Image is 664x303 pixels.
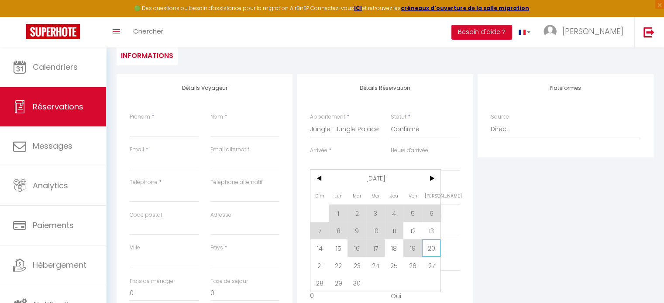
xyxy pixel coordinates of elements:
a: ICI [354,4,362,12]
li: Informations [117,44,178,65]
span: [PERSON_NAME] [562,26,623,37]
span: 13 [422,222,441,239]
span: 18 [385,239,404,257]
span: 1 [329,204,348,222]
span: 4 [385,204,404,222]
span: 2 [347,204,366,222]
span: 14 [310,239,329,257]
img: ... [544,25,557,38]
span: Hébergement [33,259,86,270]
span: Dim [310,187,329,204]
span: 10 [366,222,385,239]
span: 3 [366,204,385,222]
span: Messages [33,140,72,151]
span: 19 [403,239,422,257]
label: Prénom [130,113,150,121]
h4: Détails Réservation [310,85,460,91]
span: 5 [403,204,422,222]
span: 8 [329,222,348,239]
span: 12 [403,222,422,239]
span: Analytics [33,180,68,191]
span: 20 [422,239,441,257]
span: 16 [347,239,366,257]
label: Email alternatif [210,146,249,154]
span: 22 [329,257,348,274]
h4: Plateformes [491,85,640,91]
span: Paiements [33,220,74,231]
span: [PERSON_NAME] [422,187,441,204]
span: 17 [366,239,385,257]
span: 23 [347,257,366,274]
label: Heure d'arrivée [391,146,428,155]
span: 26 [403,257,422,274]
span: 15 [329,239,348,257]
button: Besoin d'aide ? [451,25,512,40]
label: Source [491,113,509,121]
label: Pays [210,244,223,252]
img: logout [643,27,654,37]
label: Arrivée [310,146,327,155]
span: 29 [329,274,348,292]
label: Email [130,146,144,154]
span: Mer [366,187,385,204]
span: Réservations [33,101,83,112]
span: Calendriers [33,61,78,72]
span: Lun [329,187,348,204]
a: Chercher [127,17,170,48]
label: Statut [391,113,406,121]
span: Jeu [385,187,404,204]
span: 25 [385,257,404,274]
span: 11 [385,222,404,239]
label: Ville [130,244,140,252]
img: Super Booking [26,24,80,39]
button: Ouvrir le widget de chat LiveChat [7,3,33,30]
label: Adresse [210,211,231,219]
span: 6 [422,204,441,222]
span: 9 [347,222,366,239]
span: 21 [310,257,329,274]
label: Téléphone alternatif [210,178,263,187]
h4: Détails Voyageur [130,85,279,91]
span: 7 [310,222,329,239]
span: < [310,170,329,187]
span: [DATE] [329,170,422,187]
span: Chercher [133,27,163,36]
label: Appartement [310,113,345,121]
label: Nom [210,113,223,121]
label: Taxe de séjour [210,277,248,286]
span: 28 [310,274,329,292]
a: créneaux d'ouverture de la salle migration [401,4,529,12]
span: > [422,170,441,187]
label: Téléphone [130,178,158,187]
span: 27 [422,257,441,274]
span: Ven [403,187,422,204]
span: 30 [347,274,366,292]
span: 24 [366,257,385,274]
label: Code postal [130,211,162,219]
label: Frais de ménage [130,277,173,286]
span: Mar [347,187,366,204]
a: ... [PERSON_NAME] [537,17,634,48]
